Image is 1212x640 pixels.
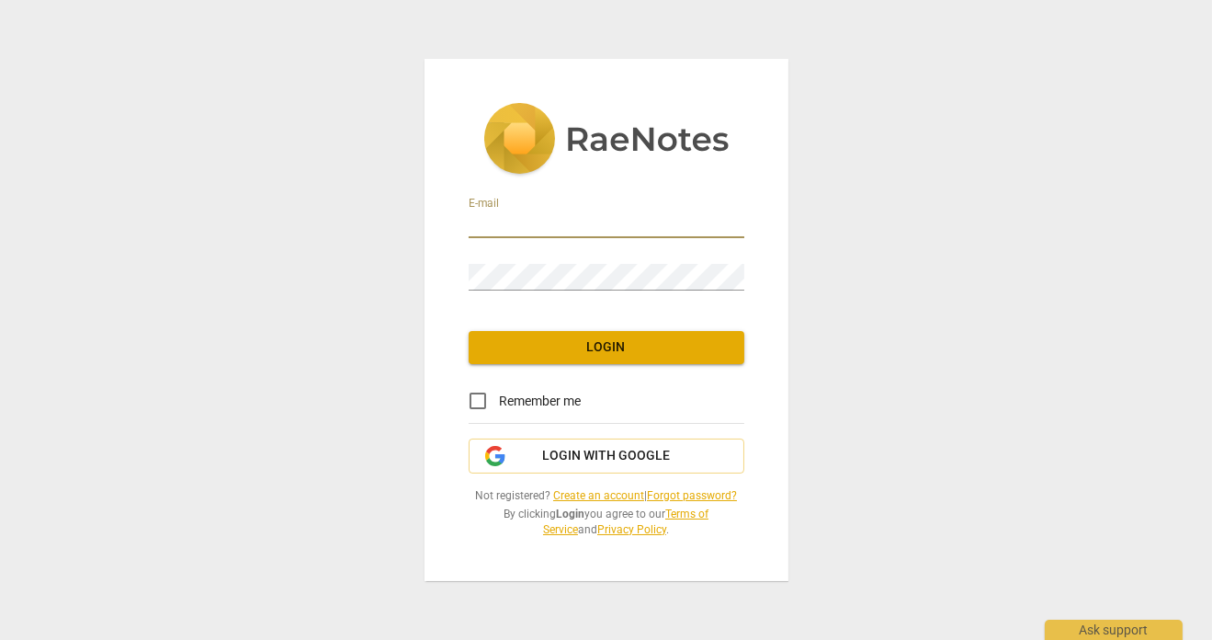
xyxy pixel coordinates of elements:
[469,507,744,537] span: By clicking you agree to our and .
[1045,620,1183,640] div: Ask support
[556,508,584,520] b: Login
[469,199,499,210] label: E-mail
[543,508,708,536] a: Terms of Service
[483,338,730,357] span: Login
[542,447,670,465] span: Login with Google
[597,523,666,536] a: Privacy Policy
[553,489,644,502] a: Create an account
[469,439,744,474] button: Login with Google
[500,392,582,411] span: Remember me
[483,103,730,178] img: 5ac2273c67554f335776073100b6d88f.svg
[469,331,744,364] button: Login
[469,488,744,504] span: Not registered? |
[647,489,737,502] a: Forgot password?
